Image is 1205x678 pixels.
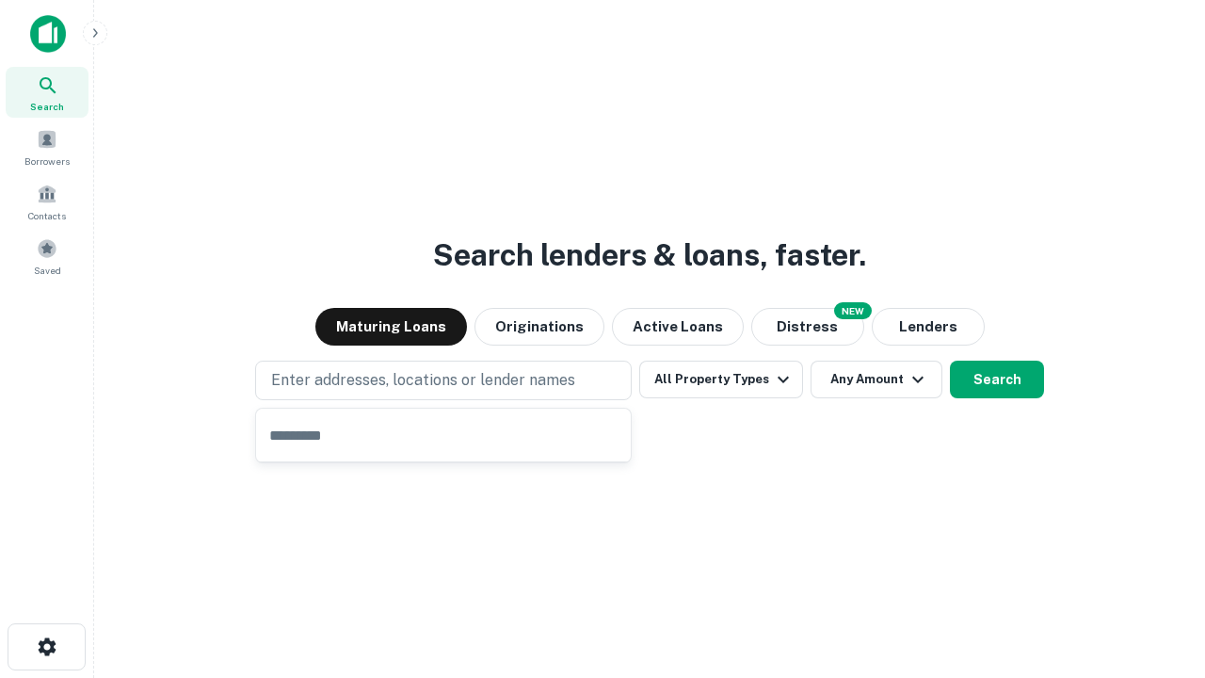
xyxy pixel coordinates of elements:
a: Search [6,67,88,118]
span: Contacts [28,208,66,223]
button: All Property Types [639,361,803,398]
a: Saved [6,231,88,282]
button: Maturing Loans [315,308,467,346]
span: Saved [34,263,61,278]
button: Lenders [872,308,985,346]
div: NEW [834,302,872,319]
a: Borrowers [6,121,88,172]
span: Search [30,99,64,114]
a: Contacts [6,176,88,227]
button: Search distressed loans with lien and other non-mortgage details. [751,308,864,346]
button: Search [950,361,1044,398]
button: Enter addresses, locations or lender names [255,361,632,400]
p: Enter addresses, locations or lender names [271,369,575,392]
img: capitalize-icon.png [30,15,66,53]
button: Any Amount [811,361,942,398]
button: Active Loans [612,308,744,346]
iframe: Chat Widget [1111,527,1205,618]
button: Originations [474,308,604,346]
span: Borrowers [24,153,70,169]
h3: Search lenders & loans, faster. [433,233,866,278]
